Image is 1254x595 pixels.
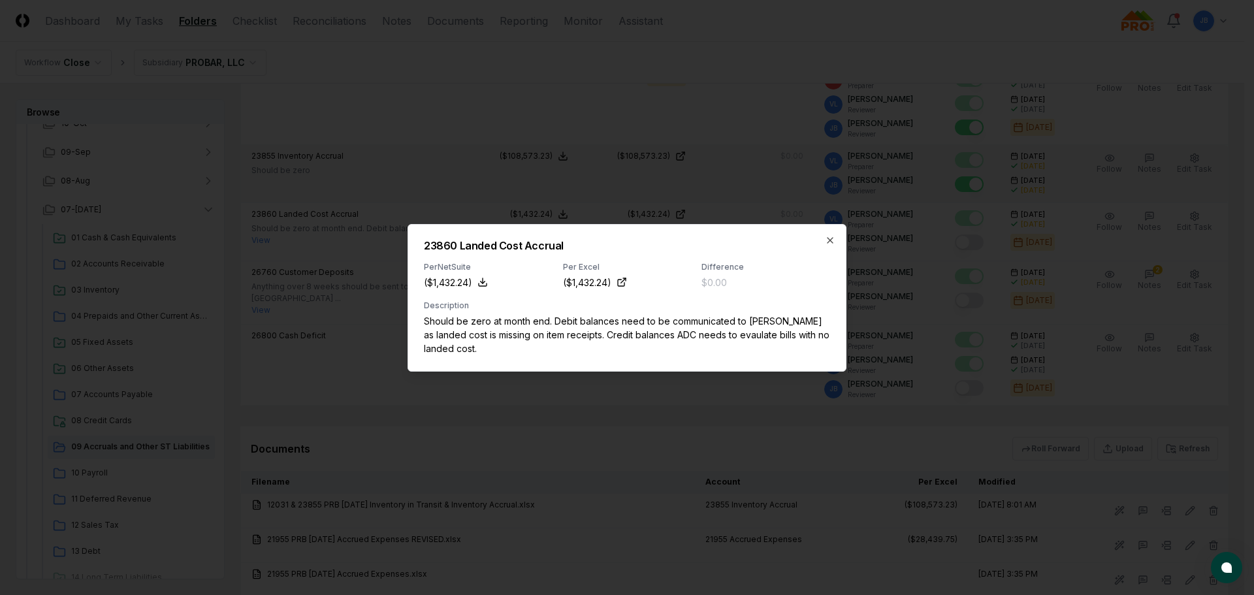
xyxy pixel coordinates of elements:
[563,276,627,289] a: ($1,432.24)
[424,261,553,273] div: Per NetSuite
[563,276,611,289] div: ($1,432.24)
[424,276,488,289] button: ($1,432.24)
[424,240,830,251] h2: 23860 Landed Cost Accrual
[424,300,830,312] div: Description
[424,314,830,355] p: Should be zero at month end. Debit balances need to be communicated to [PERSON_NAME] as landed co...
[701,276,727,289] div: $0.00
[424,276,472,289] div: ($1,432.24)
[701,261,830,273] div: Difference
[563,261,692,273] div: Per Excel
